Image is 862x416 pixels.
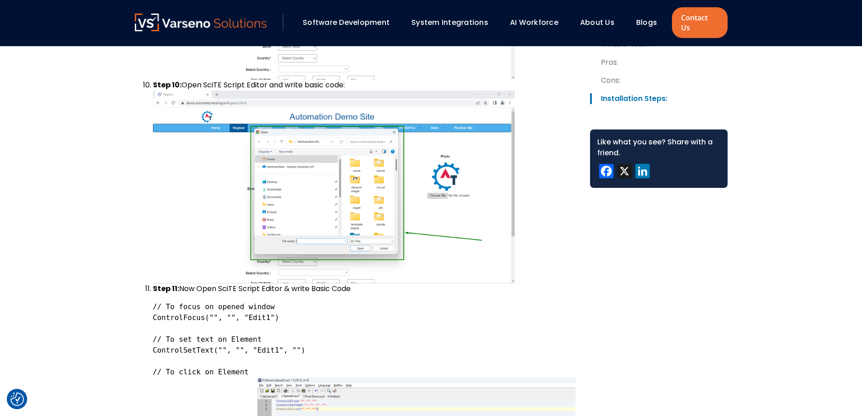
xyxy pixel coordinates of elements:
div: AI Workforce [505,15,571,30]
a: Contact Us [672,7,727,38]
a: Installation Steps: [590,93,728,104]
a: Pros: [590,57,728,68]
a: Varseno Solutions – Product Engineering & IT Services [135,14,267,32]
div: About Us [576,15,627,30]
img: Revisit consent button [10,392,24,406]
div: Blogs [632,15,670,30]
div: System Integrations [407,15,501,30]
a: Cons: [590,75,728,86]
a: X [615,164,633,181]
a: AI Workforce [510,17,558,28]
button: Cookie Settings [10,392,24,406]
a: Software Development [303,17,390,28]
img: Varseno Solutions – Product Engineering & IT Services [135,14,267,31]
a: System Integrations [411,17,488,28]
div: Software Development [298,15,402,30]
div: Like what you see? Share with a friend. [597,137,720,158]
a: Facebook [597,164,615,181]
a: About Us [580,17,614,28]
li: Open SciTE Script Editor and write basic code: [153,80,576,283]
strong: Step 11: [153,283,179,294]
a: Blogs [636,17,657,28]
a: LinkedIn [633,164,652,181]
strong: Step 10: [153,80,181,90]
